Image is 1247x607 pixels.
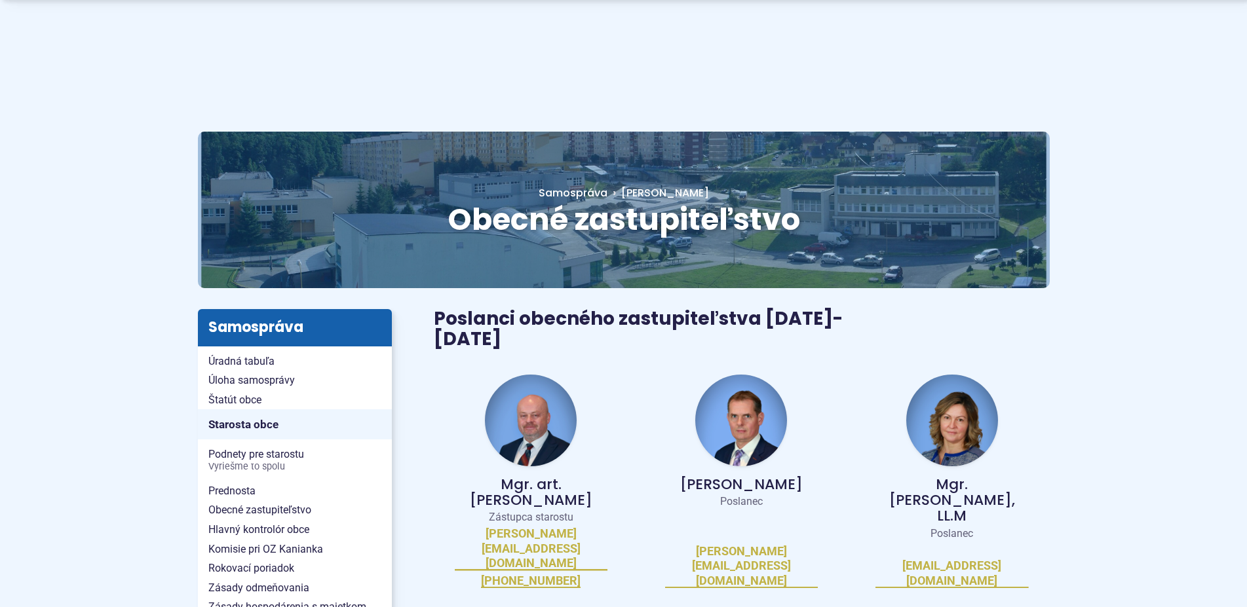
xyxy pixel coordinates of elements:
[208,445,381,475] span: Podnety pre starostu
[198,390,392,410] a: Štatút obce
[208,481,381,501] span: Prednosta
[875,559,1028,588] a: [EMAIL_ADDRESS][DOMAIN_NAME]
[481,574,581,589] a: [PHONE_NUMBER]
[208,462,381,472] span: Vyriešme to spolu
[198,371,392,390] a: Úloha samosprávy
[198,481,392,501] a: Prednosta
[455,477,607,508] p: Mgr. art. [PERSON_NAME]
[448,198,800,240] span: Obecné zastupiteľstvo
[208,371,381,390] span: Úloha samosprávy
[455,511,607,524] p: Zástupca starostu
[198,445,392,475] a: Podnety pre starostuVyriešme to spolu
[208,352,381,371] span: Úradná tabuľa
[875,477,1028,524] p: Mgr. [PERSON_NAME], LL.M
[665,544,818,589] a: [PERSON_NAME][EMAIL_ADDRESS][DOMAIN_NAME]
[208,578,381,598] span: Zásady odmeňovania
[208,500,381,520] span: Obecné zastupiteľstvo
[198,520,392,540] a: Hlavný kontrolór obce
[695,375,787,466] img: fotka - Andrej Baláž
[434,306,843,352] span: Poslanci obecného zastupiteľstva [DATE]-[DATE]
[539,185,607,200] a: Samospráva
[198,559,392,578] a: Rokovací poriadok
[665,495,818,508] p: Poslanec
[665,477,818,492] p: [PERSON_NAME]
[198,352,392,371] a: Úradná tabuľa
[906,375,998,466] img: fotka - Andrea Filt
[607,185,709,200] a: [PERSON_NAME]
[875,527,1028,540] p: Poslanec
[198,409,392,439] a: Starosta obce
[198,309,392,346] h3: Samospráva
[208,540,381,559] span: Komisie pri OZ Kanianka
[208,414,381,435] span: Starosta obce
[198,540,392,559] a: Komisie pri OZ Kanianka
[455,526,607,571] a: [PERSON_NAME][EMAIL_ADDRESS][DOMAIN_NAME]
[208,559,381,578] span: Rokovací poriadok
[208,520,381,540] span: Hlavný kontrolór obce
[208,390,381,410] span: Štatút obce
[198,500,392,520] a: Obecné zastupiteľstvo
[621,185,709,200] span: [PERSON_NAME]
[198,578,392,598] a: Zásady odmeňovania
[485,375,577,466] img: fotka - Jozef Baláž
